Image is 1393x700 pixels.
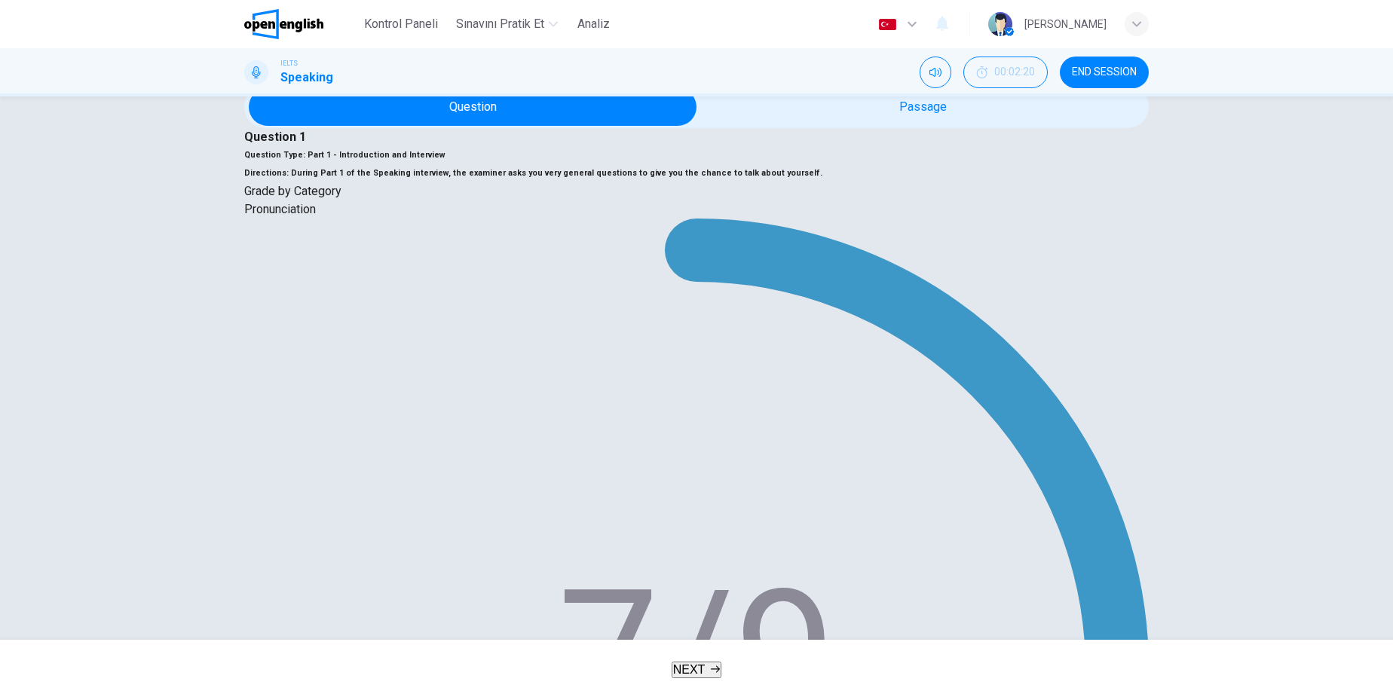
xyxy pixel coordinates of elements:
[1024,15,1107,33] div: [PERSON_NAME]
[988,12,1012,36] img: Profile picture
[244,202,316,216] span: Pronunciation
[673,663,706,676] span: NEXT
[291,168,822,178] span: During Part 1 of the Speaking interview, the examiner asks you very general questions to give you...
[963,57,1048,88] div: Hide
[244,182,1149,200] p: Grade by Category
[450,11,564,38] button: Sınavını Pratik Et
[963,57,1048,88] button: 00:02:20
[570,11,618,38] button: Analiz
[358,11,444,38] button: Kontrol Paneli
[1060,57,1149,88] button: END SESSION
[305,150,445,160] span: Part 1 - Introduction and Interview
[672,662,722,678] button: NEXT
[244,128,1149,146] h4: Question 1
[456,15,544,33] span: Sınavını Pratik Et
[920,57,951,88] div: Mute
[1072,66,1137,78] span: END SESSION
[280,58,298,69] span: IELTS
[244,9,358,39] a: OpenEnglish logo
[244,164,1149,182] h6: Directions :
[244,146,1149,164] h6: Question Type :
[280,69,333,87] h1: Speaking
[994,66,1035,78] span: 00:02:20
[577,15,610,33] span: Analiz
[244,9,323,39] img: OpenEnglish logo
[364,15,438,33] span: Kontrol Paneli
[878,19,897,30] img: tr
